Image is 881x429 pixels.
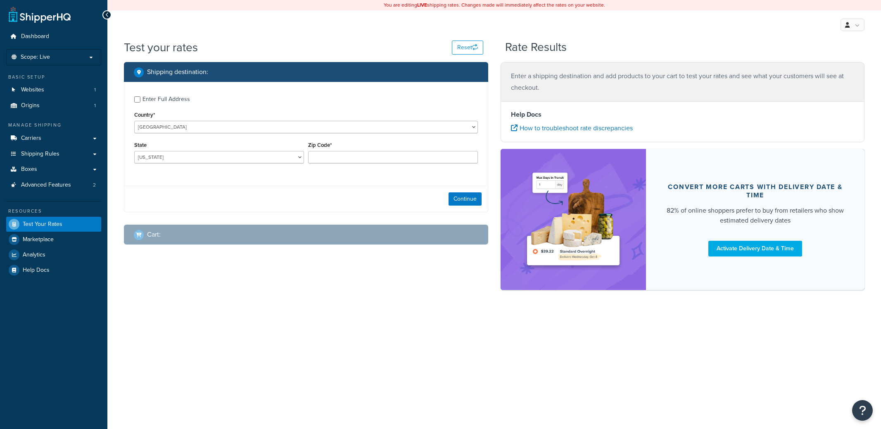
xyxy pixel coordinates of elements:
li: Origins [6,98,101,113]
h2: Rate Results [505,41,567,54]
span: Advanced Features [21,182,71,189]
img: feature-image-ddt-36eae7f7280da8017bfb280eaccd9c446f90b1fe08728e4019434db127062ab4.png [522,161,625,278]
a: Origins1 [6,98,101,113]
span: Scope: Live [21,54,50,61]
span: Analytics [23,252,45,259]
h1: Test your rates [124,39,198,55]
a: Boxes [6,162,101,177]
a: Shipping Rules [6,146,101,162]
h2: Cart : [147,231,161,238]
a: Websites1 [6,82,101,98]
span: Test Your Rates [23,221,62,228]
button: Open Resource Center [852,400,873,421]
button: Continue [449,192,482,206]
input: Enter Full Address [134,96,140,103]
span: Origins [21,102,40,109]
label: State [134,142,147,148]
span: Carriers [21,135,41,142]
span: Shipping Rules [21,151,59,158]
span: Boxes [21,166,37,173]
span: 1 [94,102,96,109]
button: Reset [452,41,483,55]
span: Help Docs [23,267,50,274]
a: Activate Delivery Date & Time [708,241,802,256]
div: Convert more carts with delivery date & time [666,183,845,199]
p: Enter a shipping destination and add products to your cart to test your rates and see what your c... [511,70,855,93]
a: Help Docs [6,263,101,278]
label: Country* [134,112,155,118]
span: 2 [93,182,96,189]
h2: Shipping destination : [147,68,208,76]
a: Marketplace [6,232,101,247]
h4: Help Docs [511,110,855,120]
a: Advanced Features2 [6,177,101,193]
li: Advanced Features [6,177,101,193]
a: Dashboard [6,29,101,44]
span: Marketplace [23,236,54,243]
span: 1 [94,86,96,93]
a: How to troubleshoot rate discrepancies [511,123,633,133]
span: Websites [21,86,44,93]
div: Resources [6,208,101,215]
a: Test Your Rates [6,217,101,232]
div: 82% of online shoppers prefer to buy from retailers who show estimated delivery dates [666,206,845,225]
b: LIVE [417,1,427,9]
div: Basic Setup [6,74,101,81]
div: Enter Full Address [142,93,190,105]
li: Websites [6,82,101,98]
a: Carriers [6,131,101,146]
label: Zip Code* [308,142,332,148]
span: Dashboard [21,33,49,40]
div: Manage Shipping [6,122,101,129]
a: Analytics [6,247,101,262]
